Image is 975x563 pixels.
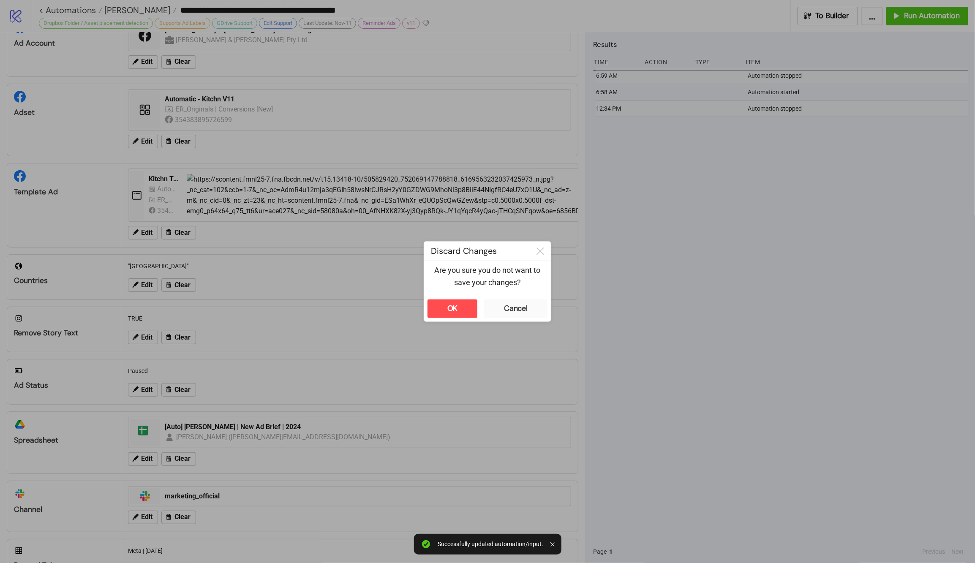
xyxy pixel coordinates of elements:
[428,299,477,318] button: OK
[424,242,530,261] div: Discard Changes
[431,264,544,288] p: Are you sure you do not want to save your changes?
[504,304,528,313] div: Cancel
[438,541,544,548] div: Successfully updated automation/input.
[447,304,458,313] div: OK
[484,299,547,318] button: Cancel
